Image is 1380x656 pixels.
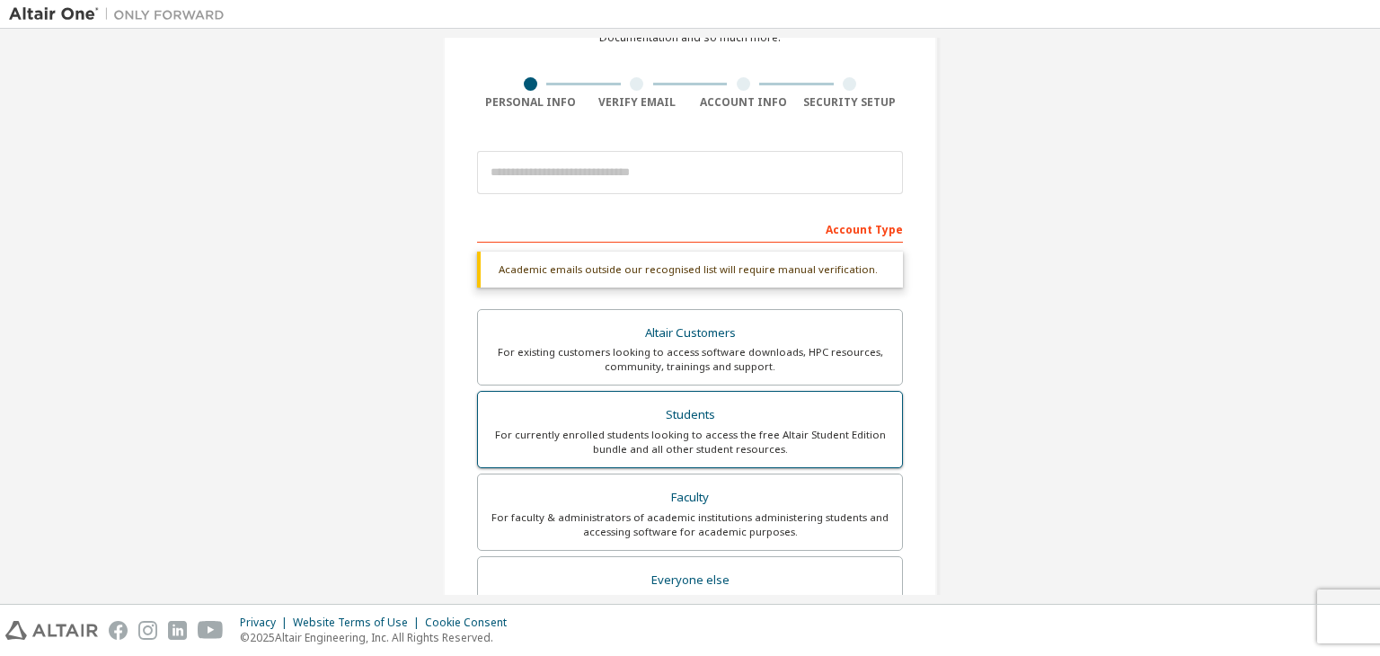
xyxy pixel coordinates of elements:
div: Everyone else [489,568,891,593]
div: Verify Email [584,95,691,110]
div: Account Info [690,95,797,110]
p: © 2025 Altair Engineering, Inc. All Rights Reserved. [240,630,517,645]
div: Faculty [489,485,891,510]
div: For individuals, businesses and everyone else looking to try Altair software and explore our prod... [489,593,891,622]
div: Altair Customers [489,321,891,346]
div: For currently enrolled students looking to access the free Altair Student Edition bundle and all ... [489,428,891,457]
div: Account Type [477,214,903,243]
img: altair_logo.svg [5,621,98,640]
div: Website Terms of Use [293,616,425,630]
div: Cookie Consent [425,616,517,630]
img: linkedin.svg [168,621,187,640]
img: youtube.svg [198,621,224,640]
div: For existing customers looking to access software downloads, HPC resources, community, trainings ... [489,345,891,374]
img: Altair One [9,5,234,23]
div: For faculty & administrators of academic institutions administering students and accessing softwa... [489,510,891,539]
div: Personal Info [477,95,584,110]
div: Security Setup [797,95,904,110]
div: Students [489,403,891,428]
div: Privacy [240,616,293,630]
img: instagram.svg [138,621,157,640]
img: facebook.svg [109,621,128,640]
div: Academic emails outside our recognised list will require manual verification. [477,252,903,288]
